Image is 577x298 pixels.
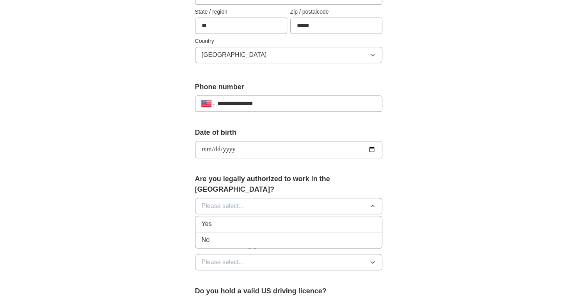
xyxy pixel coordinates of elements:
[195,127,382,138] label: Date of birth
[202,235,209,245] span: No
[195,174,382,195] label: Are you legally authorized to work in the [GEOGRAPHIC_DATA]?
[202,219,212,229] span: Yes
[202,257,244,267] span: Please select...
[202,201,244,211] span: Please select...
[202,50,267,60] span: [GEOGRAPHIC_DATA]
[195,8,287,16] label: State / region
[195,47,382,63] button: [GEOGRAPHIC_DATA]
[195,254,382,270] button: Please select...
[290,8,382,16] label: Zip / postalcode
[195,82,382,92] label: Phone number
[195,198,382,214] button: Please select...
[195,37,382,45] label: Country
[195,286,382,296] label: Do you hold a valid US driving licence?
